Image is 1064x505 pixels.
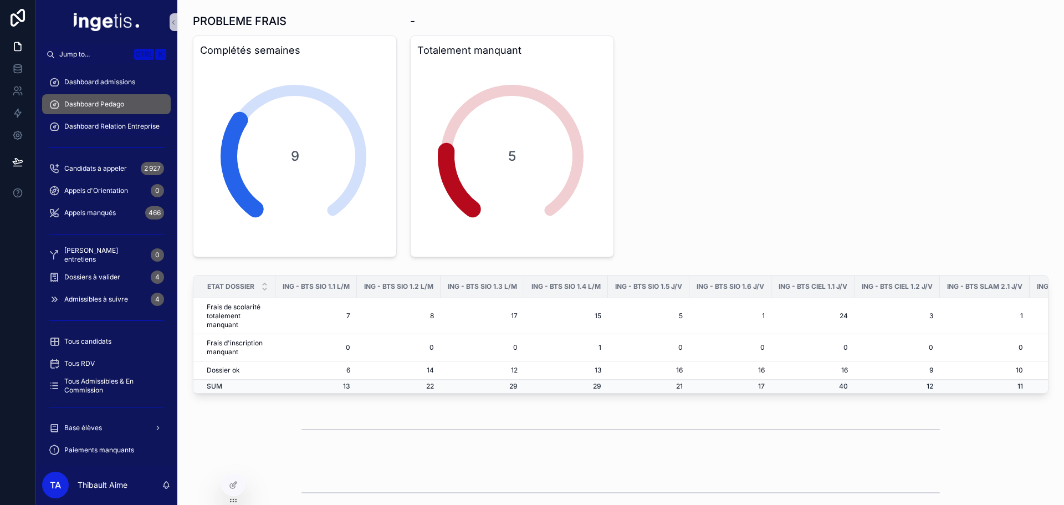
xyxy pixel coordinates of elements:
span: Candidats à appeler [64,164,127,173]
div: scrollable content [35,64,177,465]
span: ING - BTS SLAM 2.1 J/V [947,282,1022,291]
span: Etat dossier [207,282,254,291]
img: App logo [74,13,139,31]
span: Paiements manquants [64,446,134,455]
td: 1 [689,298,771,334]
a: Base élèves [42,418,171,438]
td: 13 [524,361,608,380]
td: 15 [524,298,608,334]
a: Dashboard Relation Entreprise [42,116,171,136]
div: 466 [145,206,164,220]
span: ING - BTS SIO 1.3 L/M [448,282,517,291]
a: [PERSON_NAME] entretiens0 [42,245,171,265]
td: 22 [357,380,441,393]
h3: Totalement manquant [417,43,607,58]
td: 17 [689,380,771,393]
a: Candidats à appeler2 927 [42,159,171,178]
td: 16 [689,361,771,380]
h3: Complétés semaines [200,43,390,58]
div: 4 [151,293,164,306]
span: 9 [291,147,299,165]
td: Frais d'inscription manquant [193,334,275,361]
a: Tous candidats [42,331,171,351]
td: 0 [771,334,855,361]
td: SUM [193,380,275,393]
p: Thibault Aime [78,480,127,491]
a: Paiements manquants [42,440,171,460]
span: Tous candidats [64,337,111,346]
a: Dossiers à valider4 [42,267,171,287]
h1: - [410,13,415,29]
span: Dashboard admissions [64,78,135,86]
span: Tous Admissibles & En Commission [64,377,160,395]
span: ING - BTS SIO 1.4 L/M [531,282,601,291]
td: 21 [608,380,689,393]
span: [PERSON_NAME] entretiens [64,246,146,264]
span: ING - BTS SIO 1.2 L/M [364,282,433,291]
td: 12 [441,361,524,380]
div: 2 927 [141,162,164,175]
td: 0 [855,334,940,361]
td: 7 [275,298,357,334]
div: 0 [151,184,164,197]
span: Jump to... [59,50,130,59]
td: 12 [855,380,940,393]
td: Frais de scolarité totalement manquant [193,298,275,334]
span: Dashboard Pedago [64,100,124,109]
td: 11 [940,380,1030,393]
td: 9 [855,361,940,380]
a: Dashboard Pedago [42,94,171,114]
td: 0 [441,334,524,361]
td: 24 [771,298,855,334]
span: TA [50,478,61,492]
span: 5 [508,147,516,165]
div: 0 [151,248,164,262]
a: Admissibles à suivre4 [42,289,171,309]
span: Tous RDV [64,359,95,368]
span: ING - BTS SIO 1.5 J/V [615,282,682,291]
td: 13 [275,380,357,393]
td: 0 [940,334,1030,361]
h1: PROBLEME FRAIS [193,13,287,29]
span: ING - BTS SIO 1.1 L/M [283,282,350,291]
td: 1 [524,334,608,361]
td: 29 [441,380,524,393]
td: 29 [524,380,608,393]
a: Dashboard admissions [42,72,171,92]
td: 40 [771,380,855,393]
span: ING - BTS CIEL 1.1 J/V [779,282,847,291]
td: 16 [608,361,689,380]
button: Jump to...CtrlK [42,44,171,64]
td: 1 [940,298,1030,334]
td: 0 [608,334,689,361]
td: 3 [855,298,940,334]
span: Base élèves [64,424,102,432]
td: 10 [940,361,1030,380]
span: K [156,50,165,59]
td: 8 [357,298,441,334]
a: Tous RDV [42,354,171,374]
a: Appels d'Orientation0 [42,181,171,201]
span: Dashboard Relation Entreprise [64,122,160,131]
td: Dossier ok [193,361,275,380]
a: Appels manqués466 [42,203,171,223]
span: Appels manqués [64,208,116,217]
td: 5 [608,298,689,334]
span: Ctrl [134,49,154,60]
span: ING - BTS CIEL 1.2 J/V [862,282,933,291]
td: 6 [275,361,357,380]
td: 0 [689,334,771,361]
td: 16 [771,361,855,380]
td: 0 [275,334,357,361]
span: ING - BTS SIO 1.6 J/V [697,282,764,291]
a: Tous Admissibles & En Commission [42,376,171,396]
td: 0 [357,334,441,361]
span: Appels d'Orientation [64,186,128,195]
td: 17 [441,298,524,334]
span: Admissibles à suivre [64,295,128,304]
span: Dossiers à valider [64,273,120,282]
div: 4 [151,271,164,284]
td: 14 [357,361,441,380]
